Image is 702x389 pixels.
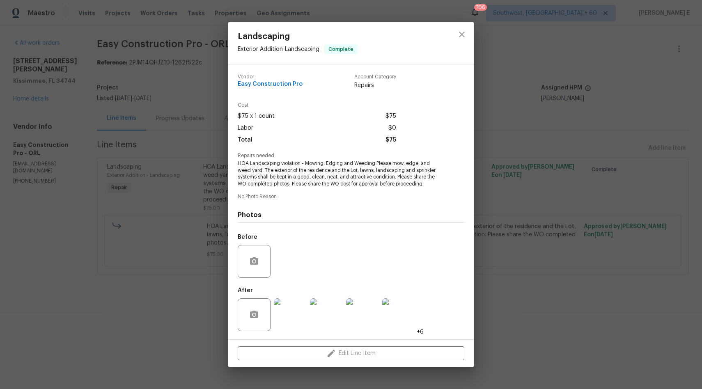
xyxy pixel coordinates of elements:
span: Cost [238,103,396,108]
span: $0 [388,122,396,134]
span: Complete [325,45,357,53]
span: Landscaping [238,32,358,41]
span: Repairs needed [238,153,464,158]
span: No Photo Reason [238,194,464,199]
span: Labor [238,122,253,134]
span: +6 [417,328,424,336]
span: $75 x 1 count [238,110,275,122]
span: Repairs [354,81,396,89]
h5: Before [238,234,257,240]
h4: Photos [238,211,464,219]
button: close [452,25,472,44]
h5: After [238,288,253,293]
span: Account Category [354,74,396,80]
span: Easy Construction Pro [238,81,303,87]
span: $75 [385,134,396,146]
span: Total [238,134,252,146]
span: Vendor [238,74,303,80]
span: Exterior Addition - Landscaping [238,46,319,52]
span: HOA Landscaping violation - Mowing, Edging and Weeding Please mow, edge, and weed yard. The exter... [238,160,442,188]
div: 706 [476,3,485,11]
span: $75 [385,110,396,122]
